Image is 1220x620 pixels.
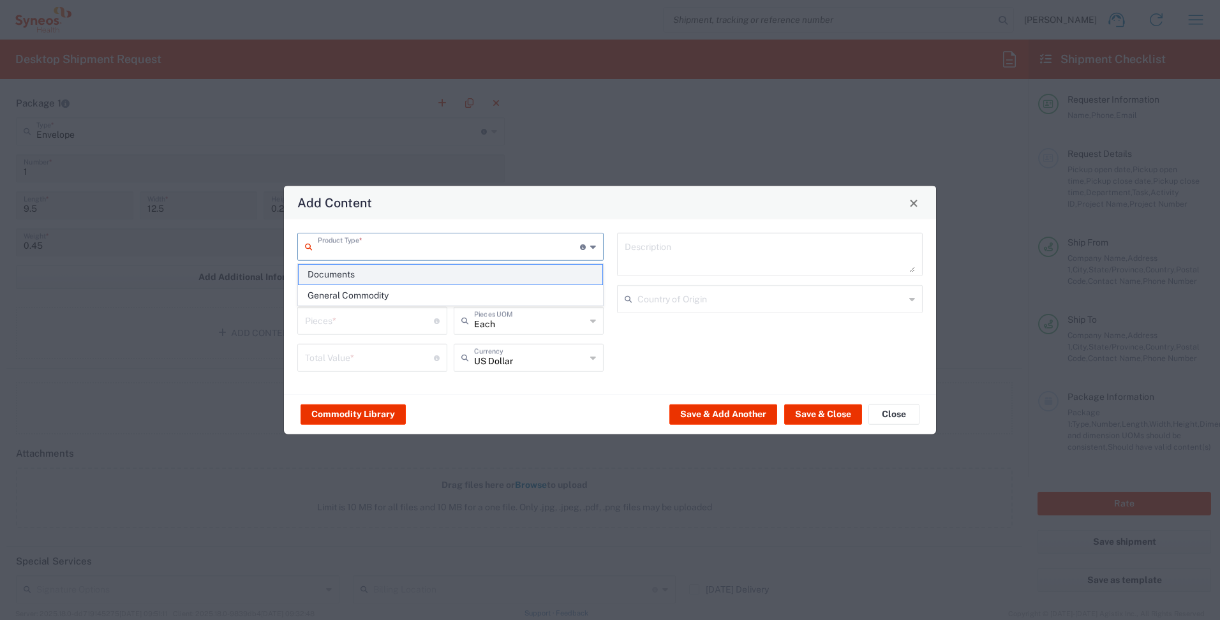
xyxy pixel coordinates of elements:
[868,404,919,424] button: Close
[301,404,406,424] button: Commodity Library
[297,193,372,212] h4: Add Content
[784,404,862,424] button: Save & Close
[905,194,923,212] button: Close
[299,286,602,306] span: General Commodity
[299,265,602,284] span: Documents
[669,404,777,424] button: Save & Add Another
